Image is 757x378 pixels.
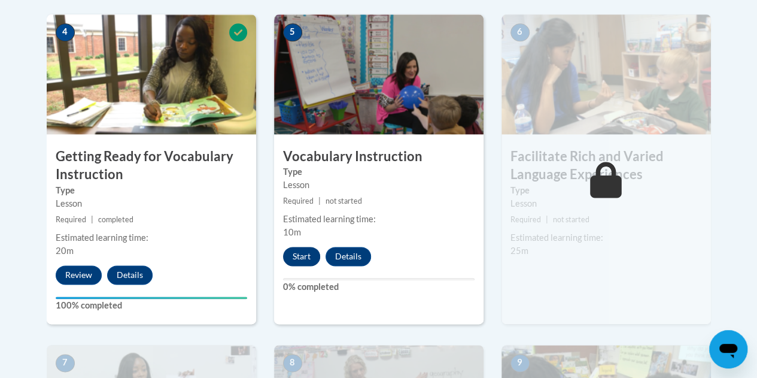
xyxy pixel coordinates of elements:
label: Type [510,184,702,197]
span: not started [553,215,589,224]
span: | [546,215,548,224]
span: 20m [56,246,74,256]
span: | [318,196,321,205]
span: 8 [283,354,302,372]
label: 100% completed [56,299,247,312]
span: 5 [283,23,302,41]
span: Required [283,196,314,205]
span: 10m [283,227,301,237]
button: Details [107,265,153,285]
label: 0% completed [283,280,475,294]
div: Estimated learning time: [510,231,702,244]
div: Lesson [56,197,247,210]
div: Estimated learning time: [283,213,475,226]
span: 9 [510,354,530,372]
span: completed [98,215,133,224]
h3: Getting Ready for Vocabulary Instruction [47,147,256,185]
h3: Facilitate Rich and Varied Language Experiences [501,147,711,185]
iframe: Button to launch messaging window [709,330,747,368]
span: 6 [510,23,530,41]
span: Required [56,215,86,224]
button: Start [283,247,320,266]
span: 7 [56,354,75,372]
span: 25m [510,246,528,256]
div: Estimated learning time: [56,231,247,244]
img: Course Image [47,14,256,134]
div: Lesson [283,179,475,192]
div: Your progress [56,297,247,299]
label: Type [56,184,247,197]
img: Course Image [274,14,484,134]
span: Required [510,215,541,224]
button: Review [56,265,102,285]
span: not started [326,196,362,205]
h3: Vocabulary Instruction [274,147,484,166]
label: Type [283,165,475,179]
span: | [91,215,93,224]
img: Course Image [501,14,711,134]
div: Lesson [510,197,702,210]
span: 4 [56,23,75,41]
button: Details [326,247,371,266]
